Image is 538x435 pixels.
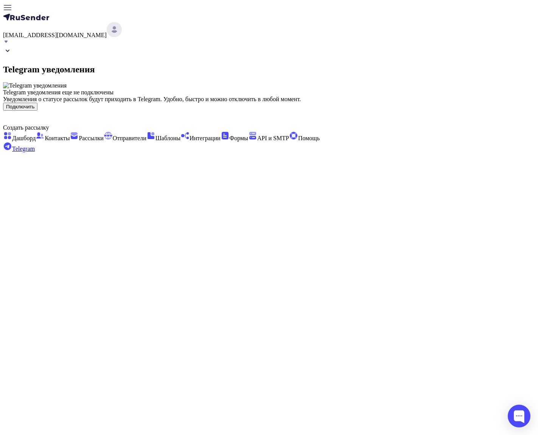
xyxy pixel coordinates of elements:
h2: Telegram уведомления [3,64,535,75]
span: Telegram [12,146,35,152]
img: Telegram уведомления [3,82,67,89]
span: Шаблоны [155,135,180,141]
div: Telegram уведомления еще не подключены [3,89,535,96]
div: Уведомления о статусе рассылок будут приходить в Telegram. Удобно, быстро и можно отключить в люб... [3,96,535,103]
button: Подключить [3,103,37,111]
span: Формы [230,135,248,141]
span: Создать рассылку [3,124,49,131]
a: Telegram [3,146,35,152]
span: Контакты [45,135,70,141]
span: Отправители [113,135,146,141]
span: Рассылки [79,135,103,141]
span: Помощь [298,135,320,141]
span: [EMAIL_ADDRESS][DOMAIN_NAME] [3,32,107,38]
span: Дашборд [12,135,36,141]
span: Интеграции [190,135,221,141]
span: API и SMTP [257,135,289,141]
